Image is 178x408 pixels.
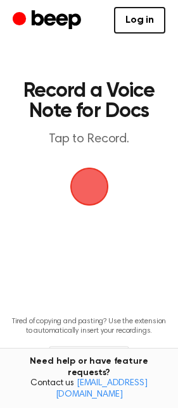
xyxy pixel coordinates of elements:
[56,379,148,399] a: [EMAIL_ADDRESS][DOMAIN_NAME]
[23,81,155,121] h1: Record a Voice Note for Docs
[13,8,84,33] a: Beep
[114,7,165,34] a: Log in
[10,317,168,336] p: Tired of copying and pasting? Use the extension to automatically insert your recordings.
[8,378,170,400] span: Contact us
[70,168,108,206] img: Beep Logo
[23,132,155,147] p: Tap to Record.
